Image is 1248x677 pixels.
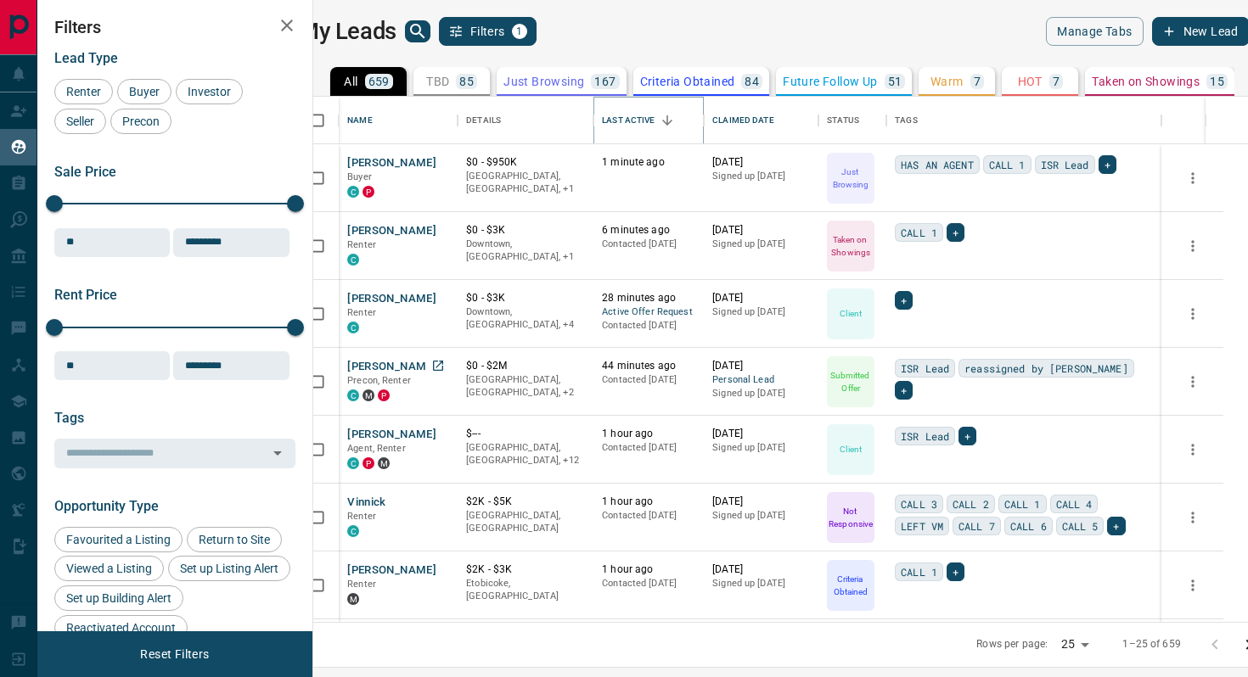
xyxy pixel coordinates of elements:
button: more [1180,369,1206,394]
span: + [901,382,907,399]
button: Sort [655,109,679,132]
button: [PERSON_NAME] [347,223,436,239]
button: Filters1 [439,17,537,46]
p: Signed up [DATE] [712,441,810,455]
span: Precon, Renter [347,375,411,386]
div: Reactivated Account [54,615,188,641]
div: Details [466,97,501,144]
div: Return to Site [187,527,282,552]
p: Rows per page: [976,637,1048,652]
span: CALL 1 [901,563,937,580]
p: [DATE] [712,291,810,305]
div: Favourited a Listing [54,527,183,552]
p: [DATE] [712,223,810,238]
p: 51 [888,76,902,87]
div: Seller [54,109,106,134]
span: Active Offer Request [602,305,695,320]
span: Opportunity Type [54,498,159,514]
span: + [1113,518,1119,534]
p: 167 [594,76,616,87]
div: Set up Listing Alert [168,556,290,581]
h1: My Leads [299,18,396,45]
button: Open [266,441,290,465]
button: more [1180,437,1206,462]
span: ISR Lead [901,428,949,445]
p: 1–25 of 659 [1122,637,1180,652]
span: CALL 7 [958,518,995,534]
p: 28 minutes ago [602,291,695,305]
p: 1 hour ago [602,562,695,577]
p: Criteria Obtained [640,76,735,87]
p: Contacted [DATE] [602,319,695,333]
p: Taken on Showings [829,233,873,259]
p: Just Browsing [829,165,873,191]
div: Viewed a Listing [54,556,164,581]
p: $0 - $950K [466,155,585,170]
div: Last Active [602,97,655,144]
p: 7 [974,76,981,87]
p: 84 [745,76,759,87]
div: Last Active [593,97,704,144]
p: [DATE] [712,155,810,170]
div: mrloft.ca [378,457,390,469]
p: Richmond Hill [466,170,585,196]
span: Buyer [347,171,372,182]
span: CALL 6 [1010,518,1047,534]
div: property.ca [378,389,390,401]
a: Open in New Tab [427,355,449,377]
button: [PERSON_NAME] [347,359,436,375]
div: Buyer [117,79,171,104]
div: property.ca [363,457,374,469]
p: Toronto [466,238,585,264]
p: [DATE] [712,427,810,441]
span: + [964,428,970,445]
span: Viewed a Listing [60,562,158,575]
span: Agent, Renter [347,443,406,454]
div: condos.ca [347,254,359,266]
p: Just Browsing [503,76,584,87]
p: $2K - $3K [466,562,585,577]
span: CALL 4 [1056,495,1093,512]
p: 659 [368,76,390,87]
span: Favourited a Listing [60,533,177,546]
span: Investor [182,85,237,98]
div: condos.ca [347,457,359,469]
p: 6 minutes ago [602,223,695,238]
p: Warm [930,76,964,87]
div: + [895,381,913,400]
div: Claimed Date [704,97,818,144]
button: more [1180,165,1206,191]
div: Renter [54,79,113,104]
span: 1 [514,25,526,37]
p: Signed up [DATE] [712,305,810,319]
p: Scarborough, Toronto [466,373,585,400]
p: [DATE] [712,359,810,373]
span: Rent Price [54,287,117,303]
p: [DATE] [712,562,810,577]
button: [PERSON_NAME] [347,562,436,579]
div: + [947,223,964,242]
button: [PERSON_NAME] [347,427,436,443]
p: Contacted [DATE] [602,373,695,387]
p: Criteria Obtained [829,573,873,598]
div: condos.ca [347,525,359,537]
div: Status [818,97,886,144]
span: Lead Type [54,50,118,66]
button: more [1180,573,1206,598]
p: Client [840,307,862,320]
div: condos.ca [347,186,359,198]
div: 25 [1054,632,1095,657]
span: Renter [347,307,376,318]
p: $--- [466,427,585,441]
p: $0 - $3K [466,291,585,305]
p: [GEOGRAPHIC_DATA], [GEOGRAPHIC_DATA] [466,509,585,535]
p: $0 - $3K [466,223,585,238]
button: more [1180,301,1206,327]
div: Name [339,97,458,144]
div: + [958,427,976,445]
p: 1 hour ago [602,495,695,509]
span: Buyer [123,85,166,98]
p: 15 [1210,76,1224,87]
button: more [1180,505,1206,530]
div: + [895,291,913,310]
